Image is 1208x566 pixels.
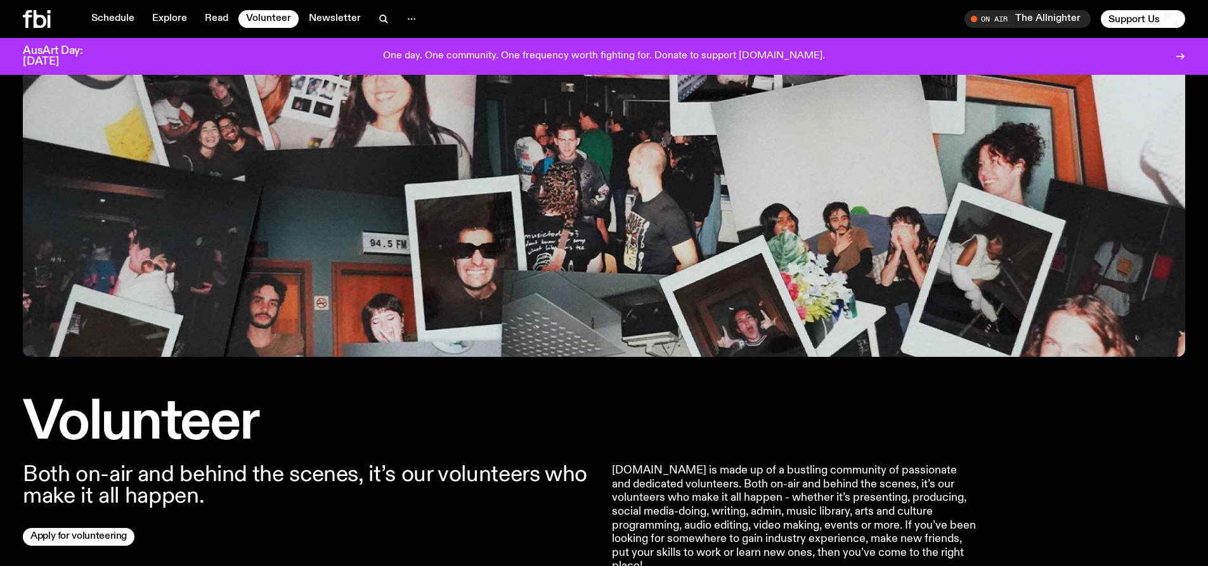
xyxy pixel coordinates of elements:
img: A collage of photographs and polaroids showing FBI volunteers. [23,53,1185,357]
h3: AusArt Day: [DATE] [23,46,104,67]
a: Newsletter [301,10,368,28]
p: One day. One community. One frequency worth fighting for. Donate to support [DOMAIN_NAME]. [383,51,825,62]
a: Explore [145,10,195,28]
a: Volunteer [238,10,299,28]
p: Both on-air and behind the scenes, it’s our volunteers who make it all happen. [23,464,597,507]
h1: Volunteer [23,397,597,449]
button: On AirThe Allnighter [964,10,1091,28]
button: Support Us [1101,10,1185,28]
a: Apply for volunteering [23,528,134,546]
a: Read [197,10,236,28]
a: Schedule [84,10,142,28]
span: Support Us [1108,13,1160,25]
